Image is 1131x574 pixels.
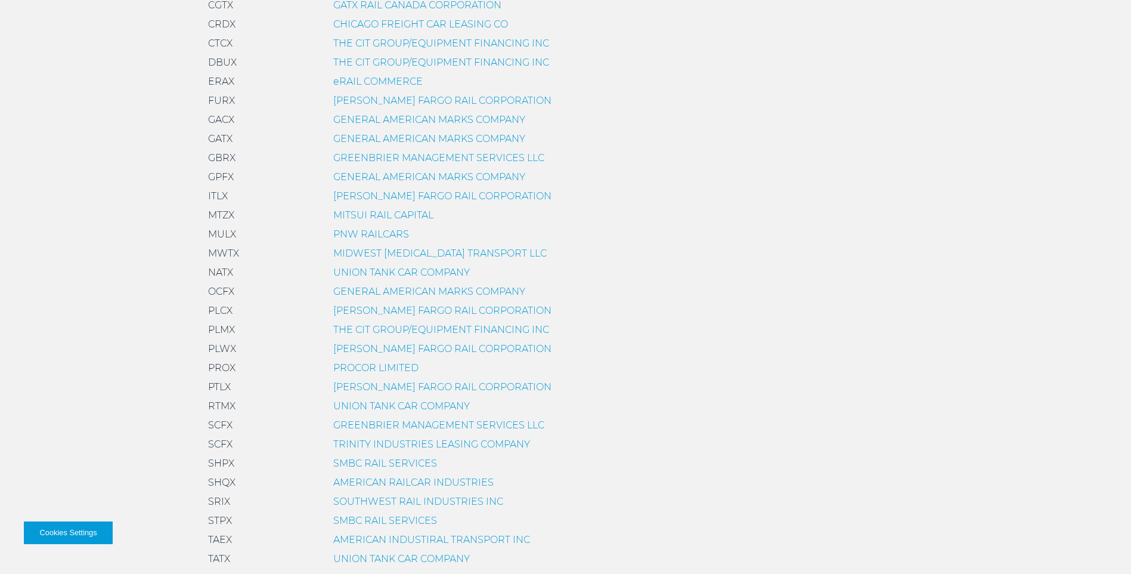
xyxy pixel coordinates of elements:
[208,534,232,545] span: TAEX
[333,286,525,297] a: GENERAL AMERICAN MARKS COMPANY
[333,324,549,335] a: THE CIT GROUP/EQUIPMENT FINANCING INC
[208,133,233,144] span: GATX
[333,95,551,106] a: [PERSON_NAME] FARGO RAIL CORPORATION
[333,248,547,259] a: MIDWEST [MEDICAL_DATA] TRANSPORT LLC
[333,133,525,144] a: GENERAL AMERICAN MARKS COMPANY
[208,400,236,412] span: RTMX
[208,18,236,30] span: CRDX
[333,190,551,202] a: [PERSON_NAME] FARGO RAIL CORPORATION
[208,152,236,163] span: GBRX
[208,57,237,68] span: DBUX
[208,324,235,335] span: PLMX
[333,458,437,469] a: SMBC RAIL SERVICES
[208,95,235,106] span: FURX
[333,419,544,431] a: GREENBRIER MANAGEMENT SERVICES LLC
[208,305,233,316] span: PLCX
[208,171,234,183] span: GPFX
[208,38,233,49] span: CTCX
[208,248,239,259] span: MWTX
[333,515,437,526] a: SMBC RAIL SERVICES
[333,76,423,87] a: eRAIL COMMERCE
[333,171,525,183] a: GENERAL AMERICAN MARKS COMPANY
[208,515,232,526] span: STPX
[208,477,236,488] span: SHQX
[208,190,228,202] span: ITLX
[333,496,503,507] a: SOUTHWEST RAIL INDUSTRIES INC
[333,152,544,163] a: GREENBRIER MANAGEMENT SERVICES LLC
[333,362,419,374] a: PROCOR LIMITED
[208,267,233,278] span: NATX
[333,439,530,450] a: TRINITY INDUSTRIES LEASING COMPANY
[333,114,525,125] a: GENERAL AMERICAN MARKS COMPANY
[333,229,409,240] a: PNW RAILCARS
[208,286,234,297] span: OCFX
[208,343,236,354] span: PLWX
[208,229,236,240] span: MULX
[333,381,551,393] a: [PERSON_NAME] FARGO RAIL CORPORATION
[333,305,551,316] a: [PERSON_NAME] FARGO RAIL CORPORATION
[333,400,470,412] a: UNION TANK CAR COMPANY
[208,419,233,431] span: SCFX
[208,362,236,374] span: PROX
[208,209,234,221] span: MTZX
[208,458,234,469] span: SHPX
[24,521,113,544] button: Cookies Settings
[208,439,233,450] span: SCFX
[333,18,508,30] a: CHICAGO FREIGHT CAR LEASING CO
[333,57,549,68] a: THE CIT GROUP/EQUIPMENT FINANCING INC
[333,534,530,545] a: AMERICAN INDUSTIRAL TRANSPORT INC
[333,477,494,488] a: AMERICAN RAILCAR INDUSTRIES
[333,209,433,221] a: MITSUI RAIL CAPITAL
[333,267,470,278] a: UNION TANK CAR COMPANY
[208,76,234,87] span: ERAX
[333,343,551,354] a: [PERSON_NAME] FARGO RAIL CORPORATION
[333,38,549,49] a: THE CIT GROUP/EQUIPMENT FINANCING INC
[208,114,234,125] span: GACX
[333,553,470,564] a: UNION TANK CAR COMPANY
[208,496,230,507] span: SRIX
[208,553,230,564] span: TATX
[208,381,231,393] span: PTLX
